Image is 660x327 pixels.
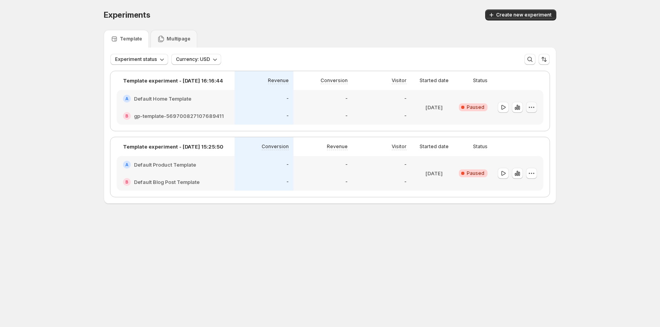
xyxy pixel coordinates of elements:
p: - [345,96,348,102]
h2: A [125,162,128,167]
p: - [286,96,289,102]
p: - [404,179,407,185]
h2: B [125,180,128,184]
p: - [404,162,407,168]
p: - [404,96,407,102]
p: - [404,113,407,119]
span: Experiment status [115,56,157,62]
h2: B [125,114,128,118]
p: Started date [420,143,449,150]
p: [DATE] [425,103,443,111]
span: Create new experiment [496,12,552,18]
p: [DATE] [425,169,443,177]
p: Multipage [167,36,191,42]
p: Revenue [327,143,348,150]
p: - [286,162,289,168]
span: Experiments [104,10,150,20]
p: Visitor [392,77,407,84]
button: Currency: USD [171,54,221,65]
p: - [345,179,348,185]
h2: A [125,96,128,101]
p: Template experiment - [DATE] 15:25:50 [123,143,223,151]
p: Status [473,143,488,150]
h2: Default Blog Post Template [134,178,200,186]
span: Currency: USD [176,56,210,62]
button: Sort the results [539,54,550,65]
p: Status [473,77,488,84]
h2: Default Product Template [134,161,196,169]
span: Paused [467,104,484,110]
p: Visitor [392,143,407,150]
p: Started date [420,77,449,84]
p: Conversion [321,77,348,84]
p: Template experiment - [DATE] 16:16:44 [123,77,223,85]
span: Paused [467,170,484,176]
p: Template [120,36,142,42]
p: - [286,113,289,119]
h2: Default Home Template [134,95,191,103]
button: Create new experiment [485,9,556,20]
button: Experiment status [110,54,168,65]
h2: gp-template-569700827107689411 [134,112,224,120]
p: Revenue [268,77,289,84]
p: - [345,162,348,168]
p: - [345,113,348,119]
p: - [286,179,289,185]
p: Conversion [262,143,289,150]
